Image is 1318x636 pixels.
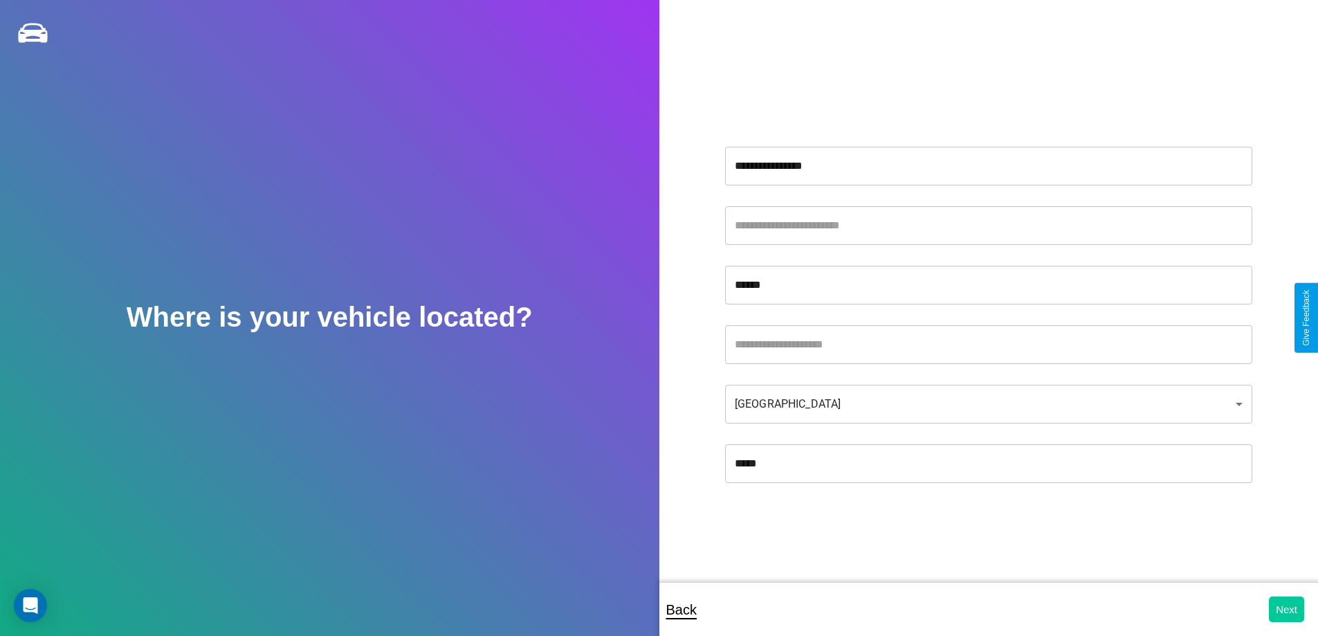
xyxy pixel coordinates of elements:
[14,589,47,622] div: Open Intercom Messenger
[1301,290,1311,346] div: Give Feedback
[666,597,697,622] p: Back
[127,302,533,333] h2: Where is your vehicle located?
[725,385,1252,424] div: [GEOGRAPHIC_DATA]
[1269,597,1304,622] button: Next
